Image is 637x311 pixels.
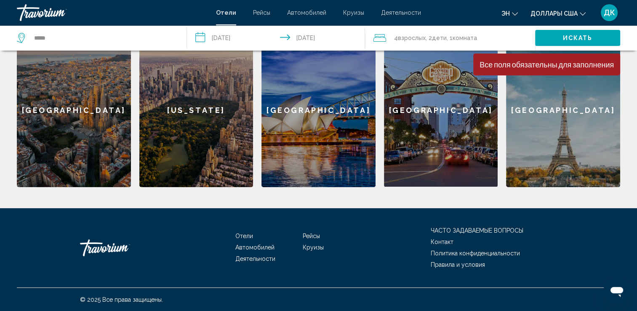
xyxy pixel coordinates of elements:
a: ЧАСТО ЗАДАВАЕМЫЕ ВОПРОСЫ [431,227,523,234]
a: Деятельности [235,255,275,262]
a: [GEOGRAPHIC_DATA] [384,34,498,187]
a: [GEOGRAPHIC_DATA] [261,34,376,187]
a: Политика конфиденциальности [431,250,520,257]
a: Отели [235,233,253,239]
font: , 2 [425,35,432,41]
a: Контакт [431,239,453,245]
a: Автомобилей [287,9,326,16]
span: © 2025 Все права защищены. [80,296,163,303]
a: [GEOGRAPHIC_DATA] [17,34,131,187]
a: Травориум [17,4,208,21]
span: ДК [604,8,615,17]
a: Автомобилей [235,244,275,251]
a: Рейсы [253,9,270,16]
a: [GEOGRAPHIC_DATA] [506,34,620,187]
span: Доллары США [530,10,578,17]
span: Взрослых [397,35,425,41]
button: Путешественники: 4 взрослых, 2 детей [365,25,535,51]
font: , 1 [446,35,452,41]
button: Искать [535,30,620,46]
span: Искать [563,35,593,42]
span: эн [501,10,510,17]
a: Рейсы [303,233,320,239]
a: Деятельности [381,9,421,16]
iframe: Кнопка запуска окна обмена сообщениями [603,277,630,304]
button: Изменение языка [501,7,518,19]
a: Круизы [343,9,364,16]
div: Все поля обязательны для заполнения [480,60,614,69]
button: Дата заезда: 22 марта 2026 г. Дата выезда: 27 марта 2026 г. [187,25,365,51]
span: Дети [432,35,446,41]
button: Пользовательское меню [598,4,620,21]
font: 4 [394,35,397,41]
span: Комната [452,35,477,41]
a: Отели [216,9,236,16]
a: Правила и условия [431,261,485,268]
a: [US_STATE] [139,34,253,187]
a: Круизы [303,244,324,251]
a: Травориум [80,235,164,260]
button: Изменить валюту [530,7,586,19]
